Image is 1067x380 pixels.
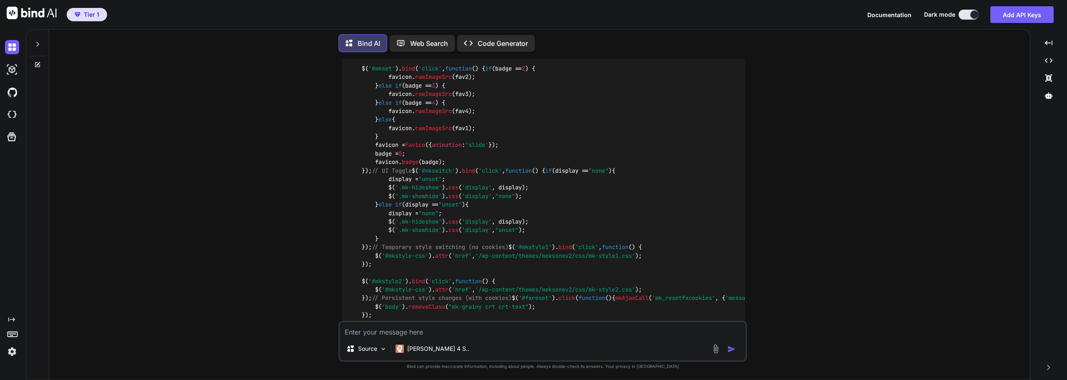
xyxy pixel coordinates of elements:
[448,226,458,234] span: css
[395,184,442,191] span: '.mk-hideshow'
[867,11,912,18] span: Documentation
[452,286,472,293] span: 'href'
[475,252,635,259] span: '/wp-content/themes/meksonev2/css/mk-style1.css'
[432,99,435,106] span: 4
[378,201,392,209] span: else
[652,294,715,302] span: 'mk_resetfxcookies'
[380,345,387,352] img: Pick Models
[435,252,448,259] span: attr
[378,99,392,106] span: else
[438,201,462,209] span: "unset"
[418,209,438,217] span: "none"
[602,244,629,251] span: function
[84,10,99,19] span: Tier 1
[448,192,458,200] span: css
[559,244,572,251] span: bind
[455,277,482,285] span: function
[368,277,405,285] span: '#mkstyle2'
[75,12,80,17] img: premium
[522,65,525,72] span: 2
[462,226,492,234] span: 'display'
[711,344,721,354] img: attachment
[559,294,575,302] span: click
[418,175,442,183] span: "unset"
[382,252,428,259] span: '#mkstyle-css'
[368,65,395,72] span: '#mkset'
[372,294,512,302] span: // Persistent style changes (with cookies)
[725,294,755,302] span: 'message'
[395,192,442,200] span: '.mk-showhide'
[448,184,458,191] span: css
[445,65,472,72] span: function
[395,82,402,89] span: if
[462,192,492,200] span: 'display'
[410,38,448,48] p: Web Search
[478,38,528,48] p: Code Generator
[495,226,518,234] span: "unset"
[396,345,404,353] img: Claude 4 Sonnet
[415,90,452,98] span: rawImageSrc
[415,124,452,132] span: rawImageSrc
[462,218,492,225] span: 'display'
[372,167,412,174] span: // UI Toggle
[485,65,492,72] span: if
[5,40,19,54] img: darkChat
[545,167,552,174] span: if
[5,345,19,359] img: settings
[462,184,492,191] span: 'display'
[924,10,955,19] span: Dark mode
[478,167,502,174] span: 'click'
[432,82,435,89] span: 3
[382,303,402,310] span: 'body'
[407,345,469,353] p: [PERSON_NAME] 4 S..
[589,167,609,174] span: "none"
[382,286,428,293] span: '#mkstyle-css'
[378,116,392,123] span: else
[67,8,107,21] button: premiumTier 1
[518,294,552,302] span: '#fxreset'
[395,201,402,209] span: if
[452,252,472,259] span: 'href'
[408,303,445,310] span: removeClass
[418,167,455,174] span: '#mkswitch'
[372,244,508,251] span: // Temporary style switching (no cookies)
[398,150,402,157] span: 0
[402,65,415,72] span: bind
[727,345,736,353] img: icon
[435,286,448,293] span: attr
[867,10,912,19] button: Documentation
[395,226,442,234] span: '.mk-showhide'
[5,108,19,122] img: cloudideIcon
[395,218,442,225] span: '.mk-hideshow'
[615,294,649,302] span: mkAjaxCall
[575,244,599,251] span: 'click'
[5,63,19,77] img: darkAi-studio
[505,167,532,174] span: function
[448,303,528,310] span: "mk-grainy crt crt-text"
[7,7,57,19] img: Bind AI
[402,159,418,166] span: badge
[415,73,452,81] span: rawImageSrc
[990,6,1054,23] button: Add API Keys
[415,107,452,115] span: rawImageSrc
[358,38,380,48] p: Bind AI
[412,277,425,285] span: bind
[448,218,458,225] span: css
[5,85,19,99] img: githubDark
[495,192,515,200] span: "none"
[515,244,552,251] span: '#mkstyle1'
[338,363,747,370] p: Bind can provide inaccurate information, including about people. Always double-check its answers....
[475,286,635,293] span: '/wp-content/themes/meksonev2/css/mk-style2.css'
[465,141,488,149] span: 'slide'
[358,345,377,353] p: Source
[395,99,402,106] span: if
[405,141,425,149] span: Favico
[432,141,462,149] span: animation
[462,167,475,174] span: bind
[378,82,392,89] span: else
[428,277,452,285] span: 'click'
[579,294,605,302] span: function
[418,65,442,72] span: 'click'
